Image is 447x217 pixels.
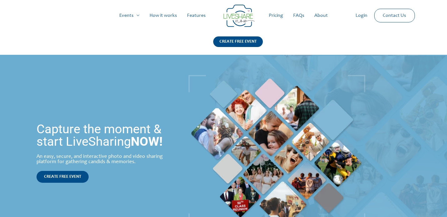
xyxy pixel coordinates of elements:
h1: Capture the moment & start LiveSharing [37,123,177,148]
a: About [309,6,333,26]
a: Pricing [264,6,288,26]
a: Features [182,6,211,26]
a: How it works [145,6,182,26]
div: An easy, secure, and interactive photo and video sharing platform for gathering candids & memories. [37,154,177,165]
a: Contact Us [378,9,411,22]
nav: Site Navigation [11,6,436,26]
a: FAQs [288,6,309,26]
span: CREATE FREE EVENT [44,175,81,179]
a: CREATE FREE EVENT [37,171,89,183]
strong: NOW! [131,134,163,149]
div: CREATE FREE EVENT [213,36,263,47]
a: Events [114,6,145,26]
img: Group 14 | Live Photo Slideshow for Events | Create Free Events Album for Any Occasion [223,5,255,27]
a: Login [351,6,372,26]
a: CREATE FREE EVENT [213,36,263,55]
